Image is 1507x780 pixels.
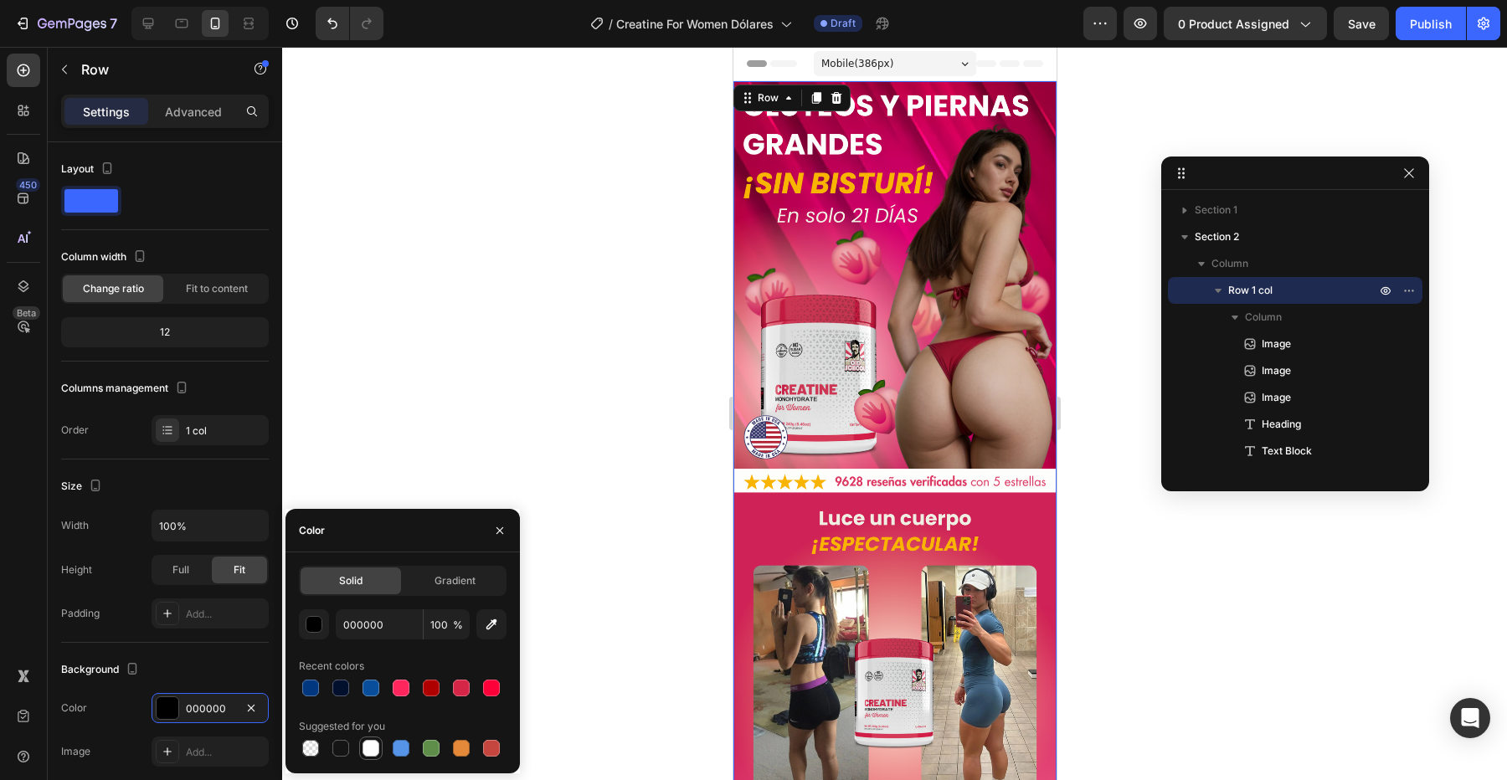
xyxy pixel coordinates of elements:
[152,511,268,541] input: Auto
[64,321,265,344] div: 12
[61,518,89,533] div: Width
[339,573,363,588] span: Solid
[61,606,100,621] div: Padding
[61,659,142,681] div: Background
[61,158,117,181] div: Layout
[609,15,613,33] span: /
[61,423,89,438] div: Order
[61,744,90,759] div: Image
[61,562,92,577] div: Height
[16,178,40,192] div: 450
[1262,443,1312,459] span: Text Block
[110,13,117,33] p: 7
[1450,698,1490,738] div: Open Intercom Messenger
[1334,7,1389,40] button: Save
[1211,255,1248,272] span: Column
[186,745,265,760] div: Add...
[1396,7,1466,40] button: Publish
[1178,15,1289,33] span: 0 product assigned
[1228,282,1273,299] span: Row 1 col
[13,306,40,320] div: Beta
[1195,202,1237,218] span: Section 1
[299,659,364,674] div: Recent colors
[316,7,383,40] div: Undo/Redo
[1348,17,1376,31] span: Save
[299,719,385,734] div: Suggested for you
[186,423,265,439] div: 1 col
[299,523,325,538] div: Color
[1262,336,1291,352] span: Image
[7,7,125,40] button: 7
[336,609,423,639] input: Eg: FFFFFF
[733,47,1057,780] iframe: Design area
[1262,470,1313,486] span: Row 2 cols
[616,15,774,33] span: Creatine For Women Dólares
[81,59,224,80] p: Row
[172,562,189,577] span: Full
[186,701,234,716] div: 000000
[831,16,856,31] span: Draft
[61,475,105,498] div: Size
[61,246,150,269] div: Column width
[1262,416,1301,433] span: Heading
[1195,228,1239,245] span: Section 2
[234,562,245,577] span: Fit
[435,573,476,588] span: Gradient
[1164,7,1327,40] button: 0 product assigned
[186,607,265,622] div: Add...
[165,103,222,121] p: Advanced
[1262,362,1291,379] span: Image
[61,700,87,716] div: Color
[61,377,192,400] div: Columns management
[1410,15,1452,33] div: Publish
[186,281,248,296] span: Fit to content
[83,281,144,296] span: Change ratio
[453,618,463,633] span: %
[83,103,130,121] p: Settings
[1245,309,1282,326] span: Column
[1262,389,1291,406] span: Image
